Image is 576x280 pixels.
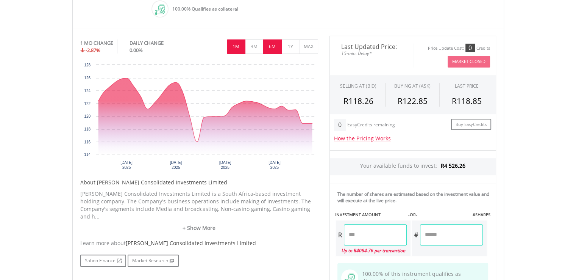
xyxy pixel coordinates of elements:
svg: Interactive chart [80,61,318,175]
a: Buy EasyCredits [451,119,491,131]
text: 114 [84,153,91,157]
a: + Show More [80,224,318,232]
span: R4 526.26 [441,162,465,169]
div: LAST PRICE [455,83,479,89]
text: 120 [84,114,91,118]
button: 1Y [281,39,300,54]
span: 0.00% [130,47,143,53]
span: Last Updated Price: [336,44,407,50]
button: Market Closed [448,56,490,68]
div: Up to R4084.76 per transaction [336,245,407,256]
text: [DATE] 2025 [268,160,281,170]
label: #SHARES [472,212,490,218]
div: EasyCredits remaining [347,122,395,129]
img: collateral-qualifying-green.svg [155,5,165,15]
span: 100.00% Qualifies as collateral [172,6,238,12]
div: # [412,224,420,245]
text: [DATE] 2025 [120,160,133,170]
div: Your available funds to invest: [330,158,496,175]
div: 0 [465,44,475,52]
span: R122.85 [397,96,427,106]
span: R118.26 [343,96,373,106]
label: -OR- [408,212,417,218]
h5: About [PERSON_NAME] Consolidated Investments Limited [80,179,318,186]
button: MAX [300,39,318,54]
div: DAILY CHANGE [130,39,189,47]
label: INVESTMENT AMOUNT [335,212,381,218]
a: How the Pricing Works [334,135,391,142]
a: Yahoo Finance [80,255,126,267]
text: 116 [84,140,91,144]
text: [DATE] 2025 [170,160,182,170]
p: [PERSON_NAME] Consolidated Investments Limited is a South Africa-based investment holding company... [80,190,318,220]
div: SELLING AT (BID) [340,83,376,89]
text: 124 [84,89,91,93]
a: Market Research [128,255,179,267]
text: 118 [84,127,91,131]
text: 128 [84,63,91,67]
button: 1M [227,39,245,54]
div: Credits [476,46,490,51]
div: R [336,224,344,245]
div: Chart. Highcharts interactive chart. [80,61,318,175]
div: 0 [334,119,346,131]
div: The number of shares are estimated based on the investment value and will execute at the live price. [337,191,493,204]
div: Price Update Cost: [428,46,464,51]
span: [PERSON_NAME] Consolidated Investments Limited [126,239,256,247]
text: 122 [84,102,91,106]
button: 6M [263,39,282,54]
div: 1 MO CHANGE [80,39,113,47]
span: 15-min. Delay* [336,50,407,57]
text: 126 [84,76,91,80]
span: R118.85 [452,96,482,106]
span: BUYING AT (ASK) [394,83,431,89]
span: -2.87% [86,47,100,53]
div: Learn more about [80,239,318,247]
button: 3M [245,39,264,54]
text: [DATE] 2025 [219,160,231,170]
